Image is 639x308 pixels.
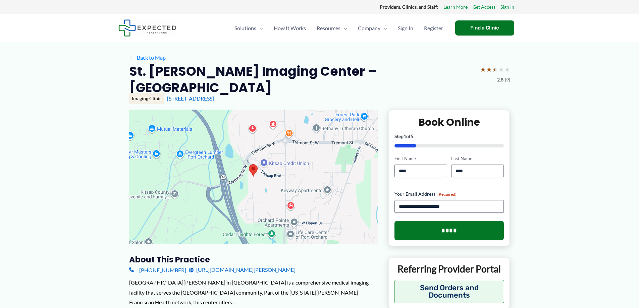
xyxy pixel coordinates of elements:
span: Solutions [234,16,256,40]
label: Last Name [451,156,504,162]
a: ←Back to Map [129,53,166,63]
a: SolutionsMenu Toggle [229,16,268,40]
span: Register [424,16,443,40]
span: Resources [317,16,340,40]
span: Menu Toggle [256,16,263,40]
h3: About this practice [129,254,378,265]
span: 1 [404,133,406,139]
a: CompanyMenu Toggle [353,16,392,40]
span: ★ [486,63,492,75]
span: ← [129,54,136,61]
a: Get Access [473,3,495,11]
span: Company [358,16,380,40]
a: Sign In [392,16,419,40]
h2: Book Online [394,116,504,129]
span: 5 [411,133,413,139]
span: ★ [498,63,504,75]
div: Imaging Clinic [129,93,164,104]
label: First Name [394,156,447,162]
span: ★ [480,63,486,75]
a: Register [419,16,448,40]
div: [GEOGRAPHIC_DATA][PERSON_NAME] in [GEOGRAPHIC_DATA] is a comprehensive medical imaging facility t... [129,278,378,307]
a: [URL][DOMAIN_NAME][PERSON_NAME] [189,265,296,275]
span: (9) [505,75,510,84]
label: Your Email Address [394,191,504,197]
span: Sign In [398,16,413,40]
strong: Providers, Clinics, and Staff: [380,4,438,10]
span: How It Works [274,16,306,40]
span: Menu Toggle [380,16,387,40]
span: ★ [504,63,510,75]
a: ResourcesMenu Toggle [311,16,353,40]
a: Find a Clinic [455,20,514,36]
a: How It Works [268,16,311,40]
img: Expected Healthcare Logo - side, dark font, small [118,19,176,37]
h2: St. [PERSON_NAME] Imaging Center – [GEOGRAPHIC_DATA] [129,63,475,96]
a: [STREET_ADDRESS] [167,95,214,102]
p: Referring Provider Portal [394,263,504,275]
span: (Required) [437,192,457,197]
a: [PHONE_NUMBER] [129,265,186,275]
span: 2.8 [497,75,503,84]
button: Send Orders and Documents [394,280,504,303]
span: ★ [492,63,498,75]
p: Step of [394,134,504,139]
nav: Primary Site Navigation [229,16,448,40]
a: Sign In [500,3,514,11]
a: Learn More [443,3,468,11]
span: Menu Toggle [340,16,347,40]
